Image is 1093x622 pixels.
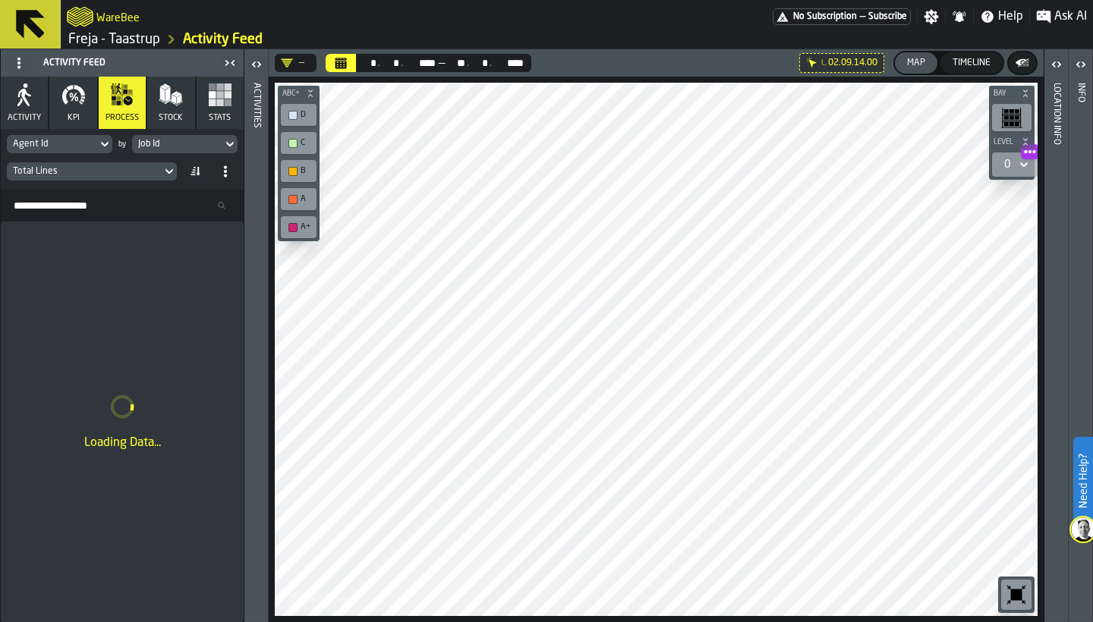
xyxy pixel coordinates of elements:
[793,11,857,22] span: No Subscription
[279,90,303,98] span: ABC+
[209,113,231,123] span: Stats
[380,57,401,69] div: Select date range
[13,434,232,452] div: Loading Data...
[96,9,140,24] h2: Sub Title
[991,138,1018,146] span: Level
[301,166,312,176] div: B
[998,8,1023,26] span: Help
[251,80,262,618] div: Activities
[1044,49,1068,622] header: Location Info
[159,113,183,123] span: Stock
[989,134,1035,149] button: button-
[284,135,313,151] div: C
[469,57,490,69] div: Select date range
[244,49,268,622] header: Activities
[106,113,139,123] span: process
[1054,8,1087,26] span: Ask AI
[246,52,267,80] label: button-toggle-Open
[67,30,577,49] nav: Breadcrumb
[13,139,91,149] div: DropdownMenuValue-agentId
[278,213,320,241] div: button-toolbar-undefined
[940,52,1003,74] button: button-Timeline
[998,155,1032,174] div: DropdownMenuValue-
[1051,80,1062,618] div: Location Info
[138,139,216,149] div: DropdownMenuValue-jobId
[860,11,865,22] span: —
[806,57,818,69] div: Hide filter
[974,8,1029,26] label: button-toggle-Help
[947,58,997,68] div: Timeline
[821,59,827,68] div: L.
[278,185,320,213] div: button-toolbar-undefined
[7,135,112,153] div: DropdownMenuValue-agentId
[403,57,436,69] div: Select date range
[278,157,320,185] div: button-toolbar-undefined
[219,54,241,72] label: button-toggle-Close me
[895,52,937,74] button: button-Map
[67,3,93,30] a: logo-header
[13,166,156,177] div: DropdownMenuValue-eventsCount
[1046,52,1067,80] label: button-toggle-Open
[1075,438,1091,523] label: Need Help?
[1004,159,1010,171] div: DropdownMenuValue-
[1069,49,1092,622] header: Info
[492,57,525,69] div: Select date range
[326,54,356,72] button: Select date range
[278,129,320,157] div: button-toolbar-undefined
[301,222,312,232] div: A+
[132,135,238,153] div: DropdownMenuValue-jobId
[278,86,320,101] button: button-
[301,138,312,148] div: C
[437,57,446,69] span: —
[7,162,177,181] div: DropdownMenuValue-eventsCount
[1070,52,1091,80] label: button-toggle-Open
[401,57,403,69] div: .
[918,9,945,24] label: button-toggle-Settings
[901,58,931,68] div: Map
[183,31,263,48] a: link-to-/wh/i/36c4991f-68ef-4ca7-ab45-a2252c911eea/feed/1c3b701f-6b04-4760-b41b-8b45b7e376fe
[301,110,312,120] div: D
[68,31,160,48] a: link-to-/wh/i/36c4991f-68ef-4ca7-ab45-a2252c911eea
[284,163,313,179] div: B
[989,86,1035,101] button: button-
[989,101,1035,134] div: button-toolbar-undefined
[998,576,1035,613] div: button-toolbar-undefined
[358,57,378,69] div: Select date range
[4,51,219,75] div: Activity Feed
[8,113,41,123] span: Activity
[118,140,126,149] div: by
[301,194,312,204] div: A
[446,57,467,69] div: Select date range
[275,54,317,72] div: DropdownMenuValue-
[1030,8,1093,26] label: button-toggle-Ask AI
[278,101,320,129] div: button-toolbar-undefined
[490,57,492,69] div: .
[378,57,380,69] div: .
[868,11,907,22] span: Subscribe
[281,57,304,69] div: DropdownMenuValue-
[278,583,364,613] a: logo-header
[284,107,313,123] div: D
[1004,583,1028,607] svg: Reset zoom and position
[946,9,973,24] label: button-toggle-Notifications
[828,58,877,68] span: 02.09.14.00
[467,57,469,69] div: .
[284,219,313,235] div: A+
[1076,80,1086,618] div: Info
[773,8,911,25] div: Menu Subscription
[284,191,313,207] div: A
[68,113,80,123] span: KPI
[1009,52,1036,74] button: button-
[991,90,1018,98] span: Bay
[326,54,531,72] div: Select date range
[773,8,911,25] a: link-to-/wh/i/36c4991f-68ef-4ca7-ab45-a2252c911eea/pricing/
